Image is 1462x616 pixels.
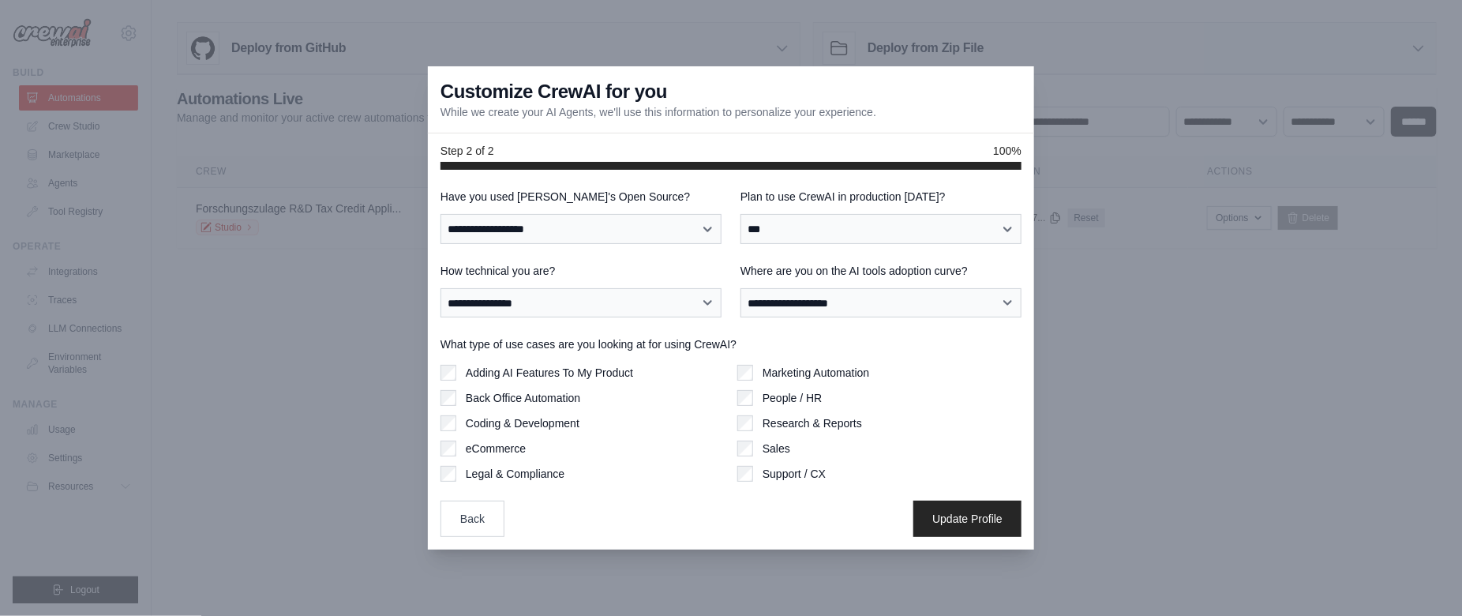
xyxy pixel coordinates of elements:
label: People / HR [763,390,822,406]
button: Update Profile [913,501,1022,537]
label: Research & Reports [763,415,862,431]
label: Back Office Automation [466,390,580,406]
label: Legal & Compliance [466,466,564,482]
label: Support / CX [763,466,826,482]
label: Where are you on the AI tools adoption curve? [740,263,1022,279]
label: Adding AI Features To My Product [466,365,633,381]
label: How technical you are? [440,263,722,279]
span: Step 2 of 2 [440,143,494,159]
h3: Customize CrewAI for you [440,79,667,104]
label: Have you used [PERSON_NAME]'s Open Source? [440,189,722,205]
button: Back [440,501,504,537]
label: Plan to use CrewAI in production [DATE]? [740,189,1022,205]
label: Coding & Development [466,415,579,431]
label: What type of use cases are you looking at for using CrewAI? [440,336,1022,352]
label: Sales [763,441,790,456]
label: eCommerce [466,441,526,456]
label: Marketing Automation [763,365,869,381]
p: While we create your AI Agents, we'll use this information to personalize your experience. [440,104,876,120]
span: 100% [993,143,1022,159]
